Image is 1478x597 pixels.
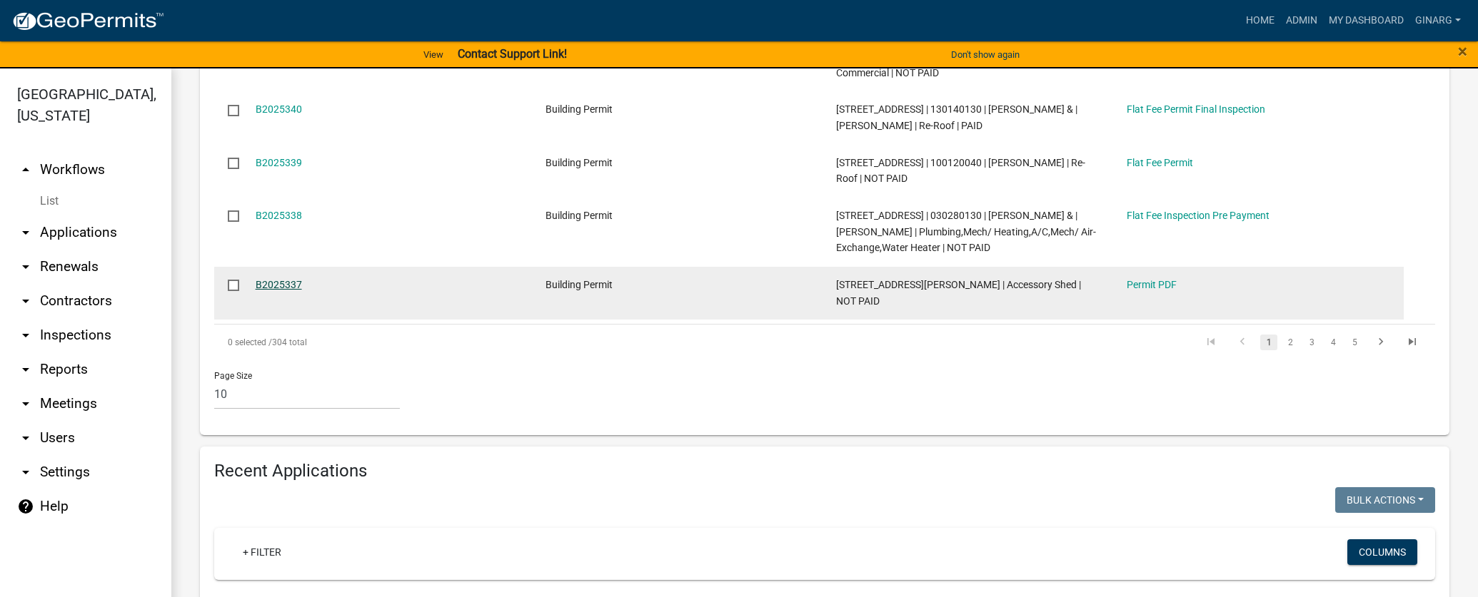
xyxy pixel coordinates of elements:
[1127,103,1265,115] a: Flat Fee Permit Final Inspection
[1399,335,1426,350] a: go to last page
[1282,335,1299,350] a: 2
[1335,487,1435,513] button: Bulk Actions
[418,43,449,66] a: View
[1197,335,1225,350] a: go to first page
[17,327,34,344] i: arrow_drop_down
[546,103,613,115] span: Building Permit
[836,157,1085,185] span: 66333 CO RD 46 | 100120040 | ANDERSON,LORRAINE M | Re-Roof | NOT PAID
[231,539,293,565] a: + Filter
[1346,335,1363,350] a: 5
[1280,330,1301,354] li: page 2
[17,498,34,515] i: help
[1409,7,1467,34] a: ginarg
[1240,7,1280,34] a: Home
[1322,330,1344,354] li: page 4
[1127,279,1177,290] a: Permit PDF
[256,103,302,115] a: B2025340
[17,258,34,275] i: arrow_drop_down
[1303,335,1320,350] a: 3
[1458,43,1467,60] button: Close
[17,161,34,178] i: arrow_drop_up
[1301,330,1322,354] li: page 3
[17,224,34,241] i: arrow_drop_down
[945,43,1025,66] button: Don't show again
[546,157,613,168] span: Building Permit
[1458,41,1467,61] span: ×
[228,337,272,347] span: 0 selected /
[1367,335,1394,350] a: go to next page
[458,47,567,61] strong: Contact Support Link!
[17,395,34,412] i: arrow_drop_down
[214,461,1435,481] h4: Recent Applications
[1258,330,1280,354] li: page 1
[256,210,302,221] a: B2025338
[1323,7,1409,34] a: My Dashboard
[17,429,34,447] i: arrow_drop_down
[836,279,1081,307] span: 61243 170TH ST | 100310010 | GREENFIELD,TRAVIS | Accessory Shed | NOT PAID
[214,325,697,360] div: 304 total
[836,103,1077,131] span: 25164 770TH AVE | 130140130 | NELSON,TREVOR J & | KRISTINE E NELSON | Re-Roof | PAID
[17,464,34,481] i: arrow_drop_down
[1229,335,1256,350] a: go to previous page
[256,279,302,290] a: B2025337
[17,292,34,310] i: arrow_drop_down
[1347,539,1417,565] button: Columns
[1344,330,1365,354] li: page 5
[1260,335,1277,350] a: 1
[1324,335,1342,350] a: 4
[1127,157,1193,168] a: Flat Fee Permit
[17,361,34,378] i: arrow_drop_down
[1127,210,1270,221] a: Flat Fee Inspection Pre Payment
[546,279,613,290] span: Building Permit
[836,210,1096,254] span: 11473 755TH AVE | 030280130 | JONES,DAVID D & | SUSAN K JONES | Plumbing,Mech/ Heating,A/C,Mech/ ...
[546,210,613,221] span: Building Permit
[256,157,302,168] a: B2025339
[1280,7,1323,34] a: Admin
